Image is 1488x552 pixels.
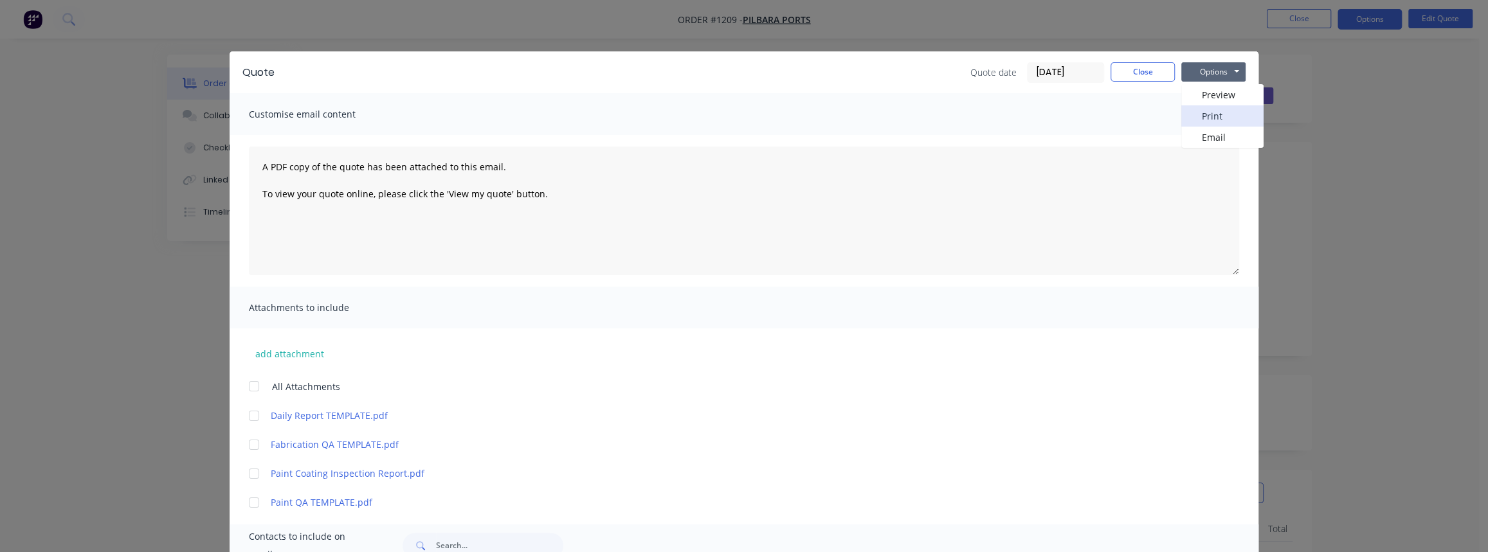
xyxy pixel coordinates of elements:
button: Options [1181,62,1246,82]
button: Email [1181,127,1264,148]
span: All Attachments [272,380,340,393]
span: Customise email content [249,105,390,123]
button: Close [1111,62,1175,82]
button: Print [1181,105,1264,127]
span: Quote date [970,66,1017,79]
div: Quote [242,65,275,80]
button: add attachment [249,344,331,363]
a: Daily Report TEMPLATE.pdf [271,409,1179,422]
button: Preview [1181,84,1264,105]
textarea: A PDF copy of the quote has been attached to this email. To view your quote online, please click ... [249,147,1239,275]
a: Fabrication QA TEMPLATE.pdf [271,438,1179,451]
a: Paint Coating Inspection Report.pdf [271,467,1179,480]
span: Attachments to include [249,299,390,317]
a: Paint QA TEMPLATE.pdf [271,495,1179,509]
